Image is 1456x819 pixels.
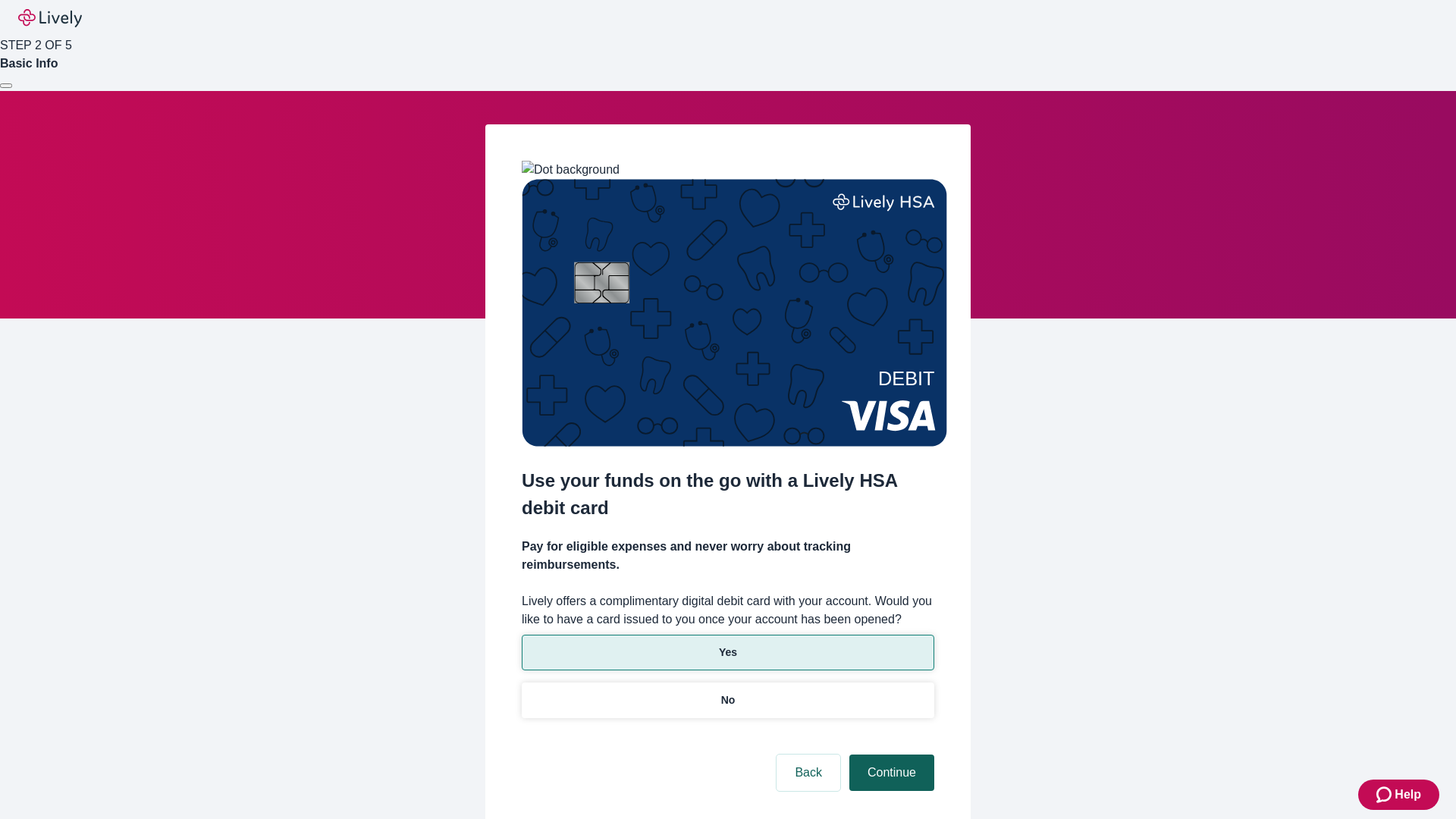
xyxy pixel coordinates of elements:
[522,635,934,670] button: Yes
[522,538,934,574] h4: Pay for eligible expenses and never worry about tracking reimbursements.
[522,179,947,447] img: Debit card
[849,755,934,791] button: Continue
[777,755,840,791] button: Back
[1376,786,1395,804] svg: Zendesk support icon
[18,9,82,27] img: Lively
[522,161,620,179] img: Dot background
[1358,780,1439,810] button: Zendesk support iconHelp
[721,692,736,708] p: No
[1395,786,1421,804] span: Help
[522,467,934,522] h2: Use your funds on the go with a Lively HSA debit card
[522,592,934,629] label: Lively offers a complimentary digital debit card with your account. Would you like to have a card...
[719,645,737,661] p: Yes
[522,682,934,718] button: No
